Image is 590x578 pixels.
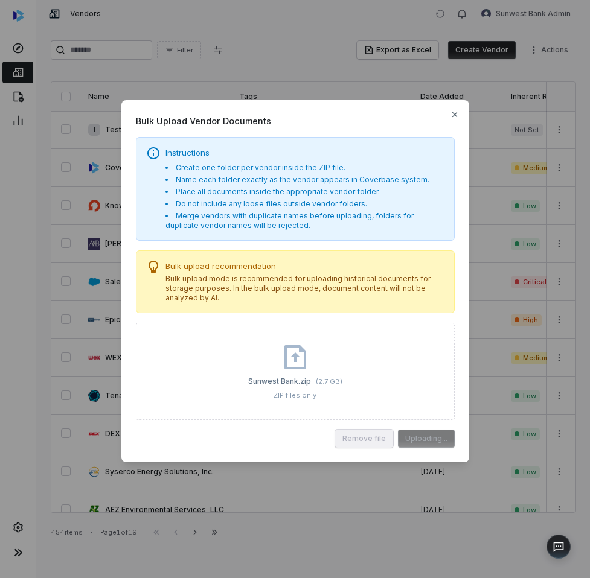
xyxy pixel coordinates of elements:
[165,274,444,303] p: Bulk upload mode is recommended for uploading historical documents for storage purposes. In the b...
[316,377,342,386] span: ( 2.7 GB )
[248,376,311,386] span: Sunwest Bank.zip
[165,211,444,230] li: Merge vendors with duplicate names before uploading, folders for duplicate vendor names will be r...
[165,175,444,185] li: Name each folder exactly as the vendor appears in Coverbase system.
[136,115,455,127] span: Bulk Upload Vendor Documents
[165,199,444,209] li: Do not include any loose files outside vendor folders.
[165,147,444,158] p: Instructions
[248,391,342,400] div: ZIP files only
[165,187,444,197] li: Place all documents inside the appropriate vendor folder.
[165,163,444,173] li: Create one folder per vendor inside the ZIP file.
[165,261,444,272] p: Bulk upload recommendation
